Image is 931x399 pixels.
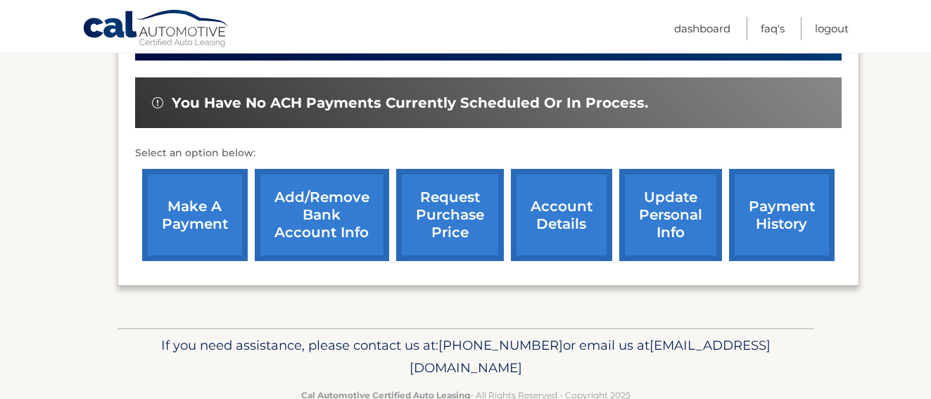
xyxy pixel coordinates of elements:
span: You have no ACH payments currently scheduled or in process. [172,94,648,112]
a: FAQ's [761,17,785,40]
a: update personal info [619,169,722,261]
p: If you need assistance, please contact us at: or email us at [127,334,805,379]
a: Logout [815,17,849,40]
a: Cal Automotive [82,9,230,50]
a: make a payment [142,169,248,261]
img: alert-white.svg [152,97,163,108]
span: [EMAIL_ADDRESS][DOMAIN_NAME] [410,337,771,376]
p: Select an option below: [135,145,842,162]
a: payment history [729,169,835,261]
span: [PHONE_NUMBER] [438,337,563,353]
a: Add/Remove bank account info [255,169,389,261]
a: account details [511,169,612,261]
a: Dashboard [674,17,730,40]
a: request purchase price [396,169,504,261]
